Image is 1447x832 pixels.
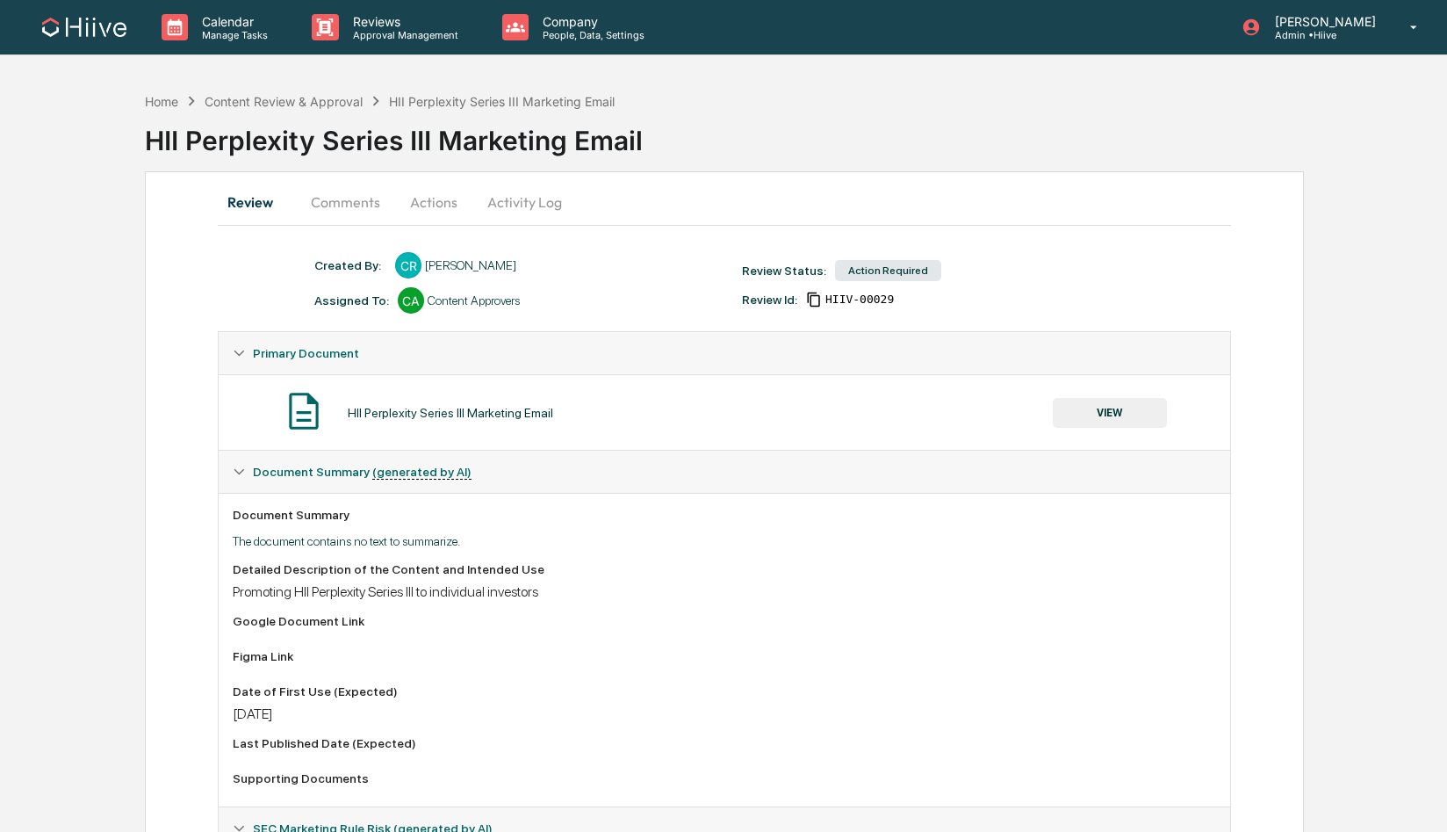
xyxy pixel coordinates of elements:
div: Content Review & Approval [205,94,363,109]
button: VIEW [1053,398,1167,428]
p: Approval Management [339,29,467,41]
div: Detailed Description of the Content and Intended Use [233,562,1216,576]
div: Promoting HII Perplexity Series III to individual investors [233,583,1216,600]
div: Primary Document [219,332,1230,374]
div: Google Document Link [233,614,1216,628]
p: Company [529,14,653,29]
span: Primary Document [253,346,359,360]
div: Review Id: [742,293,797,307]
p: Calendar [188,14,277,29]
p: Reviews [339,14,467,29]
img: logo [42,18,126,37]
div: HII Perplexity Series III Marketing Email [145,111,1447,156]
button: Actions [394,181,473,223]
div: Primary Document [219,374,1230,450]
u: (generated by AI) [372,465,472,480]
div: Supporting Documents [233,771,1216,785]
p: The document contains no text to summarize. [233,534,1216,548]
img: Document Icon [282,389,326,433]
div: Document Summary (generated by AI) [219,493,1230,807]
div: [DATE] [233,705,1216,722]
div: Created By: ‎ ‎ [314,258,386,272]
p: Admin • Hiive [1261,29,1385,41]
div: HII Perplexity Series III Marketing Email [348,406,553,420]
div: Assigned To: [314,293,389,307]
p: People, Data, Settings [529,29,653,41]
div: HII Perplexity Series III Marketing Email [389,94,615,109]
div: Document Summary [233,508,1216,522]
iframe: Open customer support [1391,774,1438,821]
button: Review [218,181,297,223]
button: Comments [297,181,394,223]
div: [PERSON_NAME] [425,258,516,272]
button: Activity Log [473,181,576,223]
p: [PERSON_NAME] [1261,14,1385,29]
div: secondary tabs example [218,181,1231,223]
div: Review Status: [742,264,826,278]
span: 6b92c3ba-b831-4d02-b9be-ee54b8fe0760 [825,293,894,307]
div: Home [145,94,178,109]
div: Date of First Use (Expected) [233,684,1216,698]
span: Document Summary [253,465,472,479]
p: Manage Tasks [188,29,277,41]
div: Document Summary (generated by AI) [219,451,1230,493]
div: Figma Link [233,649,1216,663]
div: CA [398,287,424,314]
div: Last Published Date (Expected) [233,736,1216,750]
div: CR [395,252,421,279]
div: Content Approvers [428,293,520,307]
div: Action Required [835,260,941,281]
